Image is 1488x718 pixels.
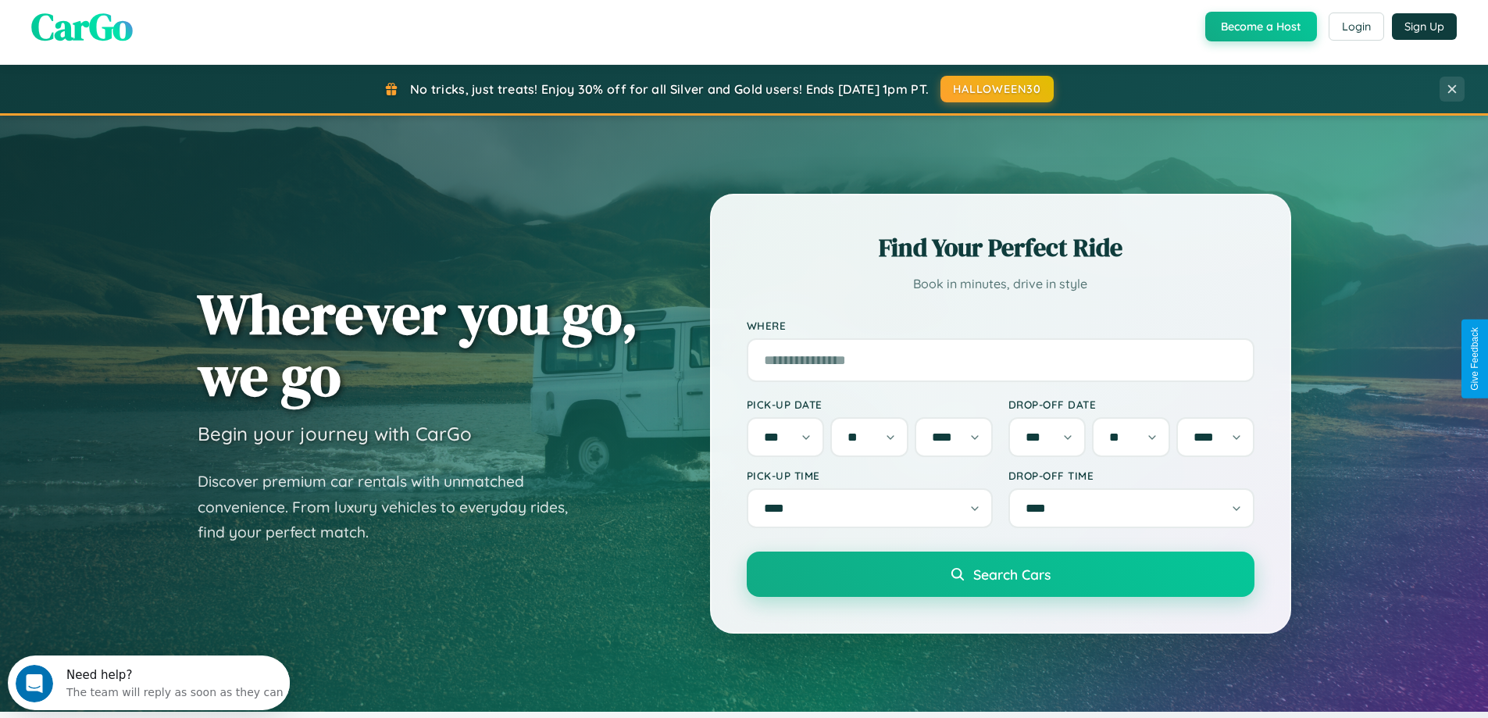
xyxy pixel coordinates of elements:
[8,655,290,710] iframe: Intercom live chat discovery launcher
[1392,13,1457,40] button: Sign Up
[198,422,472,445] h3: Begin your journey with CarGo
[16,665,53,702] iframe: Intercom live chat
[747,552,1254,597] button: Search Cars
[747,273,1254,295] p: Book in minutes, drive in style
[1205,12,1317,41] button: Become a Host
[1469,327,1480,391] div: Give Feedback
[747,398,993,411] label: Pick-up Date
[198,283,638,406] h1: Wherever you go, we go
[59,13,276,26] div: Need help?
[410,81,929,97] span: No tricks, just treats! Enjoy 30% off for all Silver and Gold users! Ends [DATE] 1pm PT.
[31,1,133,52] span: CarGo
[6,6,291,49] div: Open Intercom Messenger
[747,469,993,482] label: Pick-up Time
[973,566,1051,583] span: Search Cars
[59,26,276,42] div: The team will reply as soon as they can
[940,76,1054,102] button: HALLOWEEN30
[747,230,1254,265] h2: Find Your Perfect Ride
[1329,13,1384,41] button: Login
[198,469,588,545] p: Discover premium car rentals with unmatched convenience. From luxury vehicles to everyday rides, ...
[1008,469,1254,482] label: Drop-off Time
[747,319,1254,332] label: Where
[1008,398,1254,411] label: Drop-off Date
